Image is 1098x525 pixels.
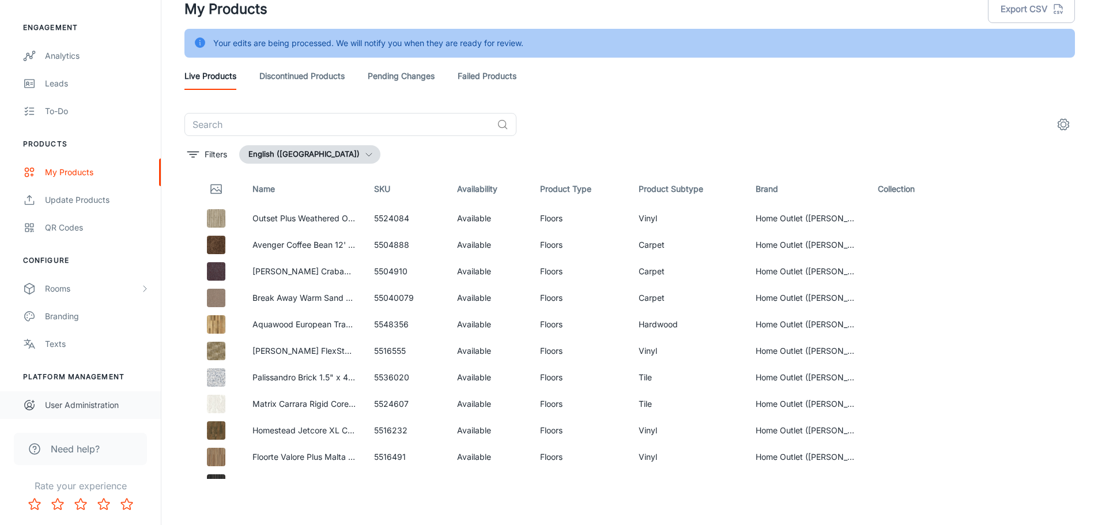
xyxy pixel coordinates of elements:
td: Floors [531,470,629,497]
button: Rate 5 star [115,493,138,516]
td: Home Outlet ([PERSON_NAME] & Company) [746,311,869,338]
th: Product Type [531,173,629,205]
svg: Thumbnail [209,182,223,196]
td: 5516232 [365,417,448,444]
td: Vinyl [629,470,746,497]
td: Carpet [629,285,746,311]
th: Availability [448,173,531,205]
td: 5524607 [365,391,448,417]
a: Failed Products [458,62,516,90]
td: Home Outlet ([PERSON_NAME] & Company) [746,258,869,285]
td: 5524084 [365,205,448,232]
td: Available [448,444,531,470]
td: 5524307 [365,470,448,497]
td: Available [448,470,531,497]
th: Collection [869,173,953,205]
td: Available [448,391,531,417]
div: QR Codes [45,221,149,234]
td: Available [448,205,531,232]
button: settings [1052,113,1075,136]
td: Available [448,417,531,444]
td: Home Outlet ([PERSON_NAME] & Company) [746,417,869,444]
td: Home Outlet ([PERSON_NAME] & Company) [746,470,869,497]
a: Discontinued Products [259,62,345,90]
td: Carpet [629,258,746,285]
button: Rate 4 star [92,493,115,516]
div: Branding [45,310,149,323]
a: Homestead Jetcore XL Country Retreat 7mm SPC Vinyl Flooring w/Pad [252,425,520,435]
a: Outset Plus Weathered Oak Waterproof SPC Vinyl Flooring w/Pad [252,213,500,223]
input: Search [184,113,492,136]
td: Home Outlet ([PERSON_NAME] & Company) [746,444,869,470]
td: Vinyl [629,444,746,470]
button: Rate 1 star [23,493,46,516]
td: Home Outlet ([PERSON_NAME] & Company) [746,338,869,364]
button: Rate 3 star [69,493,92,516]
td: Available [448,338,531,364]
td: 5536020 [365,364,448,391]
td: Tile [629,364,746,391]
a: Avenger Coffee Bean 12' Carpet [252,240,374,250]
p: Filters [205,148,227,161]
div: Your edits are being processed. We will notify you when they are ready for review. [213,32,523,54]
td: 55040079 [365,285,448,311]
div: User Administration [45,399,149,411]
td: Available [448,364,531,391]
td: Vinyl [629,338,746,364]
div: Rooms [45,282,140,295]
a: Break Away Warm Sand 12' Carpet [252,293,385,303]
a: [PERSON_NAME] FlexStep 12' Stonegate Winchester Brown Vinyl Sheet Floor [252,346,546,356]
a: Aquawood European Traditions [PERSON_NAME] Tahiti 5/16" x 5" x 48" Click [252,319,546,329]
td: 5548356 [365,311,448,338]
div: Analytics [45,50,149,62]
td: 5504888 [365,232,448,258]
th: Name [243,173,365,205]
button: filter [184,145,230,164]
td: Available [448,311,531,338]
a: Homestead Jetcore XL Mystic Oak 7mm SPC Vinyl Flooring w/Pad [252,478,503,488]
th: Brand [746,173,869,205]
span: Need help? [51,442,100,456]
div: Leads [45,77,149,90]
td: Vinyl [629,205,746,232]
th: SKU [365,173,448,205]
td: Floors [531,285,629,311]
th: Product Subtype [629,173,746,205]
td: Floors [531,338,629,364]
td: Tile [629,391,746,417]
td: Hardwood [629,311,746,338]
td: Available [448,285,531,311]
div: My Products [45,166,149,179]
td: Available [448,258,531,285]
td: Home Outlet ([PERSON_NAME] & Company) [746,232,869,258]
td: Floors [531,232,629,258]
td: 5504910 [365,258,448,285]
a: Palissandro Brick 1.5" x 4" Polished Marble Mosaic Tile [252,372,460,382]
button: Rate 2 star [46,493,69,516]
td: Home Outlet ([PERSON_NAME] & Company) [746,285,869,311]
td: Floors [531,364,629,391]
button: English ([GEOGRAPHIC_DATA]) [239,145,380,164]
a: [PERSON_NAME] Crabapple 12' Carpet [252,266,402,276]
td: Floors [531,391,629,417]
td: Home Outlet ([PERSON_NAME] & Company) [746,391,869,417]
a: Floorte Valore Plus Malta WPC Click Vinyl Plank w/Pad [252,452,458,462]
p: Rate your experience [9,479,152,493]
td: Floors [531,258,629,285]
td: Floors [531,444,629,470]
td: Home Outlet ([PERSON_NAME] & Company) [746,364,869,391]
div: To-do [45,105,149,118]
a: Pending Changes [368,62,435,90]
a: Matrix Carrara Rigid Core Vinyl Tile w/Pad [252,399,412,409]
td: Carpet [629,232,746,258]
td: Floors [531,205,629,232]
div: Update Products [45,194,149,206]
td: Floors [531,311,629,338]
td: Floors [531,417,629,444]
td: 5516555 [365,338,448,364]
a: Live Products [184,62,236,90]
td: Vinyl [629,417,746,444]
td: Available [448,232,531,258]
td: 5516491 [365,444,448,470]
div: Texts [45,338,149,350]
